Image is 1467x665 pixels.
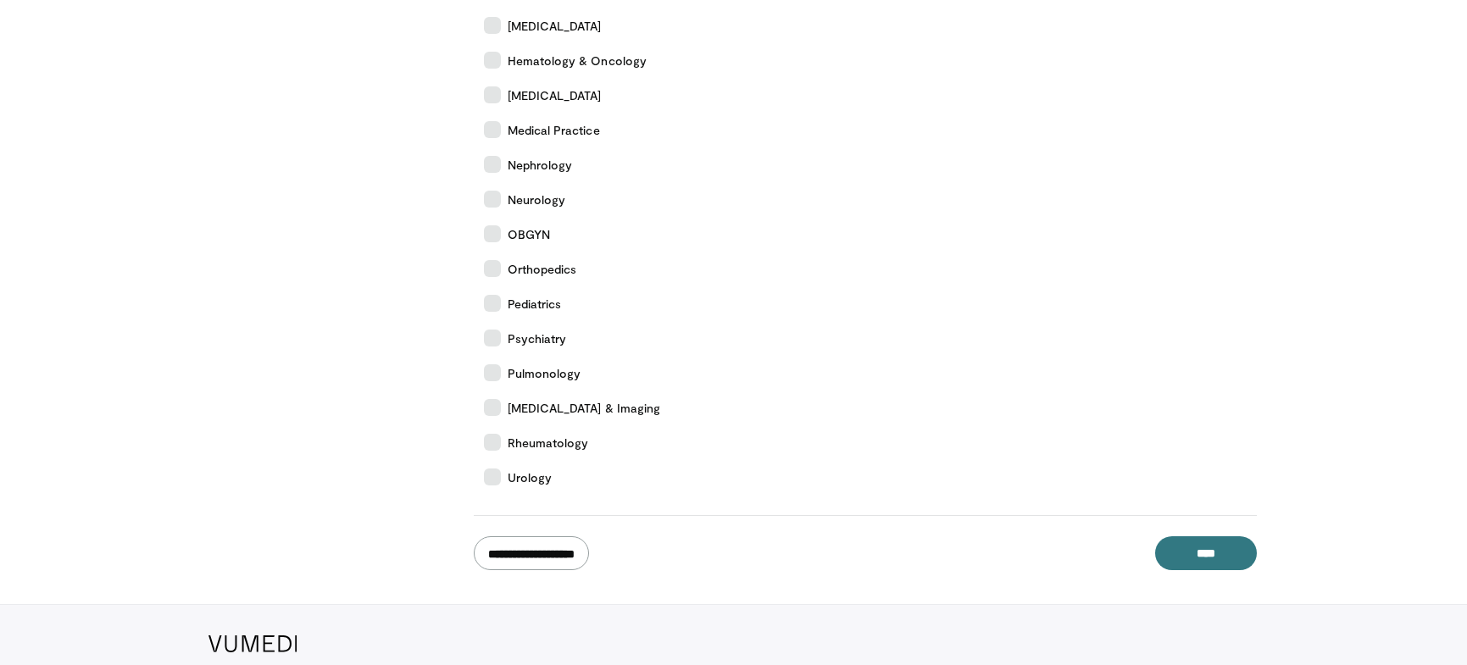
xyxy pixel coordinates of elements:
span: Orthopedics [508,260,577,278]
span: Rheumatology [508,434,589,452]
span: [MEDICAL_DATA] [508,86,602,104]
span: Nephrology [508,156,573,174]
span: Psychiatry [508,330,567,347]
span: Urology [508,468,553,486]
span: [MEDICAL_DATA] & Imaging [508,399,661,417]
span: Pulmonology [508,364,581,382]
img: VuMedi Logo [208,635,297,652]
span: Hematology & Oncology [508,52,647,69]
span: Pediatrics [508,295,562,313]
span: Medical Practice [508,121,600,139]
span: Neurology [508,191,566,208]
span: OBGYN [508,225,550,243]
span: [MEDICAL_DATA] [508,17,602,35]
